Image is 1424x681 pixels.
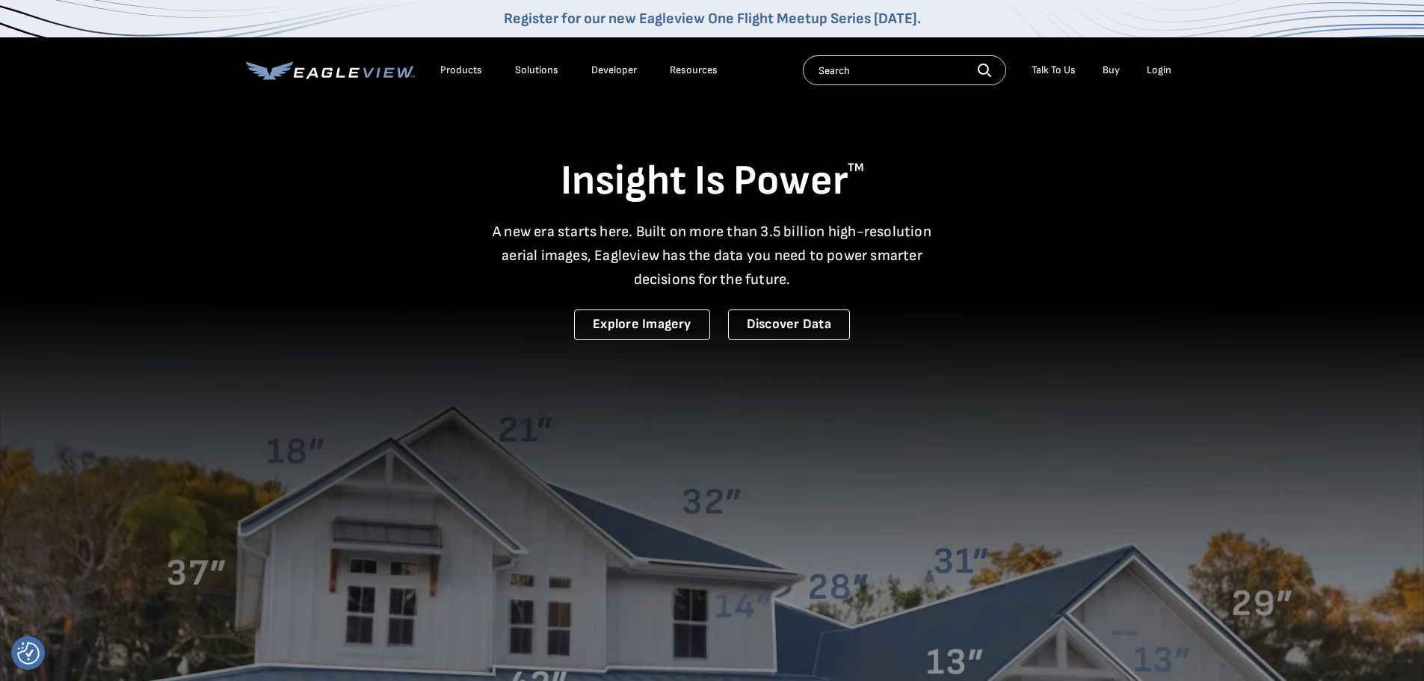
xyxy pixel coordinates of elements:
[1103,64,1120,77] a: Buy
[515,64,558,77] div: Solutions
[1032,64,1076,77] div: Talk To Us
[504,10,921,28] a: Register for our new Eagleview One Flight Meetup Series [DATE].
[1147,64,1171,77] div: Login
[591,64,637,77] a: Developer
[728,309,850,340] a: Discover Data
[574,309,710,340] a: Explore Imagery
[848,161,864,175] sup: TM
[440,64,482,77] div: Products
[17,642,40,665] img: Revisit consent button
[484,220,941,292] p: A new era starts here. Built on more than 3.5 billion high-resolution aerial images, Eagleview ha...
[670,64,718,77] div: Resources
[246,155,1179,208] h1: Insight Is Power
[803,55,1006,85] input: Search
[17,642,40,665] button: Consent Preferences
